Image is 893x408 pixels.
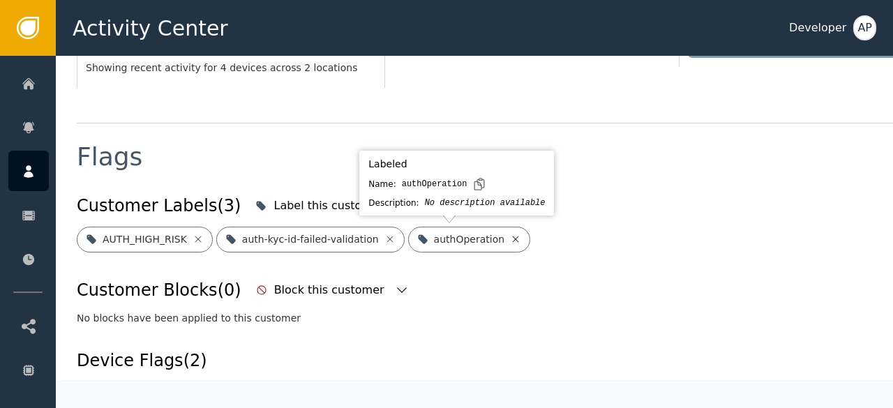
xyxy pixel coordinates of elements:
div: Label this customer [273,197,387,214]
div: Flags [77,144,142,169]
button: Label this customer [252,190,412,221]
div: Showing recent activity for 4 devices across 2 locations [86,61,376,75]
div: See the table below for details on device flags associated with this customer [77,379,452,393]
div: AUTH_HIGH_RISK [103,232,187,247]
div: Developer [789,20,846,36]
div: Customer Labels (3) [77,193,241,218]
div: authOperation [402,178,467,190]
span: Activity Center [73,13,228,44]
div: authOperation [434,232,505,247]
div: Name: [368,178,396,190]
button: Block this customer [253,275,412,305]
div: Customer Blocks (0) [77,278,241,303]
button: AP [853,15,876,40]
div: Description: [368,197,419,209]
div: Device Flags (2) [77,348,452,373]
div: auth-kyc-id-failed-validation [242,232,379,247]
div: No description available [425,197,546,209]
div: Block this customer [274,282,388,299]
div: Labeled [368,157,545,172]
